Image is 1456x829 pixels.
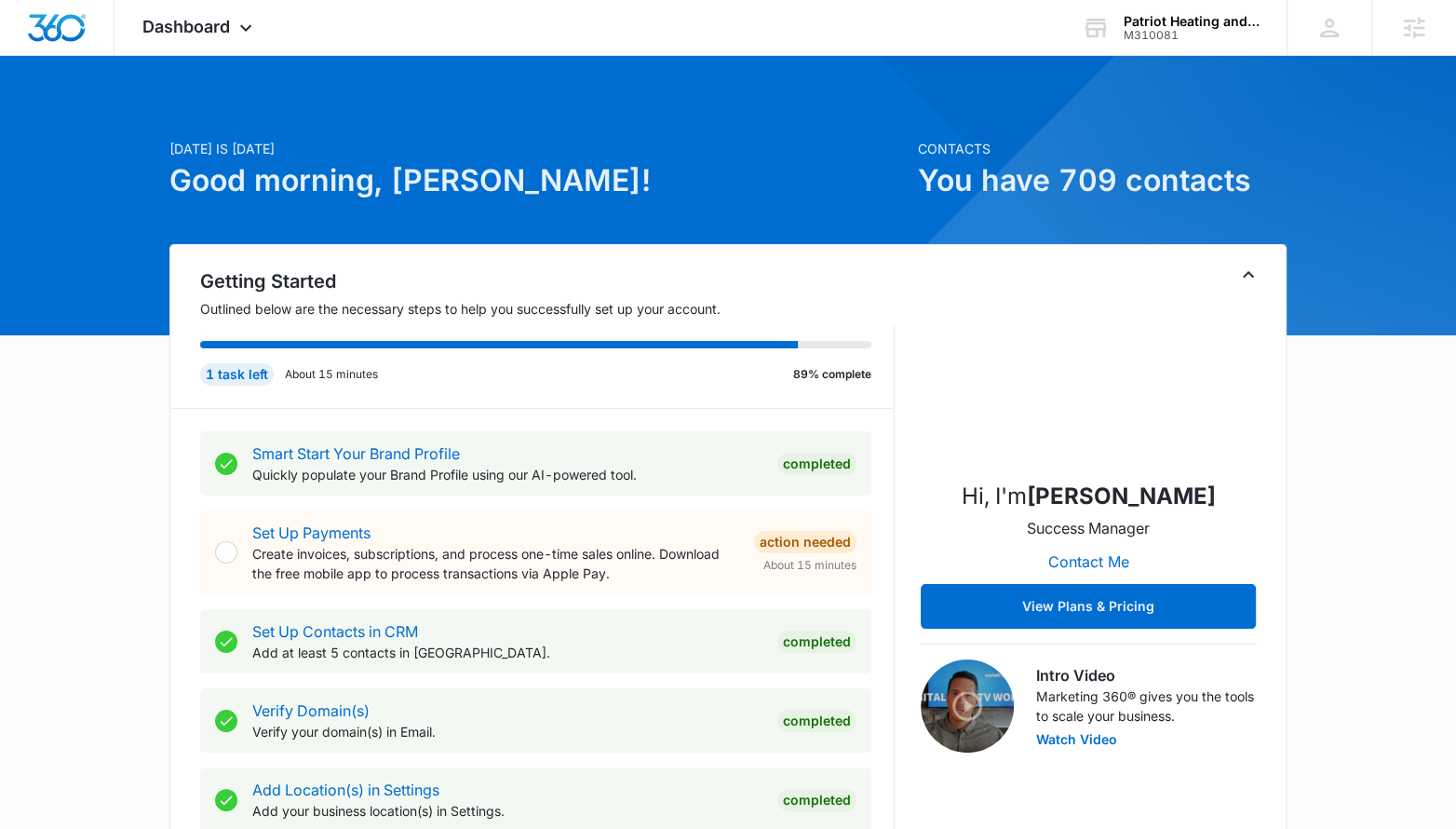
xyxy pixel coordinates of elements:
[1036,733,1117,746] button: Watch Video
[1036,686,1256,726] p: Marketing 360® gives you the tools to scale your business.
[252,722,762,741] p: Verify your domain(s) in Email.
[1124,14,1260,29] div: account name
[1030,539,1148,584] button: Contact Me
[1027,482,1216,510] strong: [PERSON_NAME]
[252,622,418,641] a: Set Up Contacts in CRM
[252,444,460,463] a: Smart Start Your Brand Profile
[777,631,856,653] div: Completed
[1027,517,1150,539] p: Success Manager
[252,701,370,720] a: Verify Domain(s)
[252,801,762,821] p: Add your business location(s) in Settings.
[918,158,1287,203] h1: You have 709 contacts
[252,781,439,799] a: Add Location(s) in Settings
[1036,664,1256,686] h3: Intro Video
[142,17,230,36] span: Dashboard
[995,279,1181,465] img: Christian Kellogg
[921,584,1256,629] button: View Plans & Pricing
[918,139,1287,158] p: Contacts
[252,544,739,583] p: Create invoices, subscriptions, and process one-time sales online. Download the free mobile app t...
[200,363,274,386] div: 1 task left
[777,789,856,811] div: Completed
[793,366,871,383] p: 89% complete
[200,299,895,319] p: Outlined below are the necessary steps to help you successfully set up your account.
[252,643,762,662] p: Add at least 5 contacts in [GEOGRAPHIC_DATA].
[252,523,371,542] a: Set Up Payments
[921,659,1014,753] img: Intro Video
[754,531,856,553] div: Action Needed
[1237,264,1260,286] button: Toggle Collapse
[169,139,907,158] p: [DATE] is [DATE]
[777,710,856,732] div: Completed
[777,453,856,475] div: Completed
[285,366,378,383] p: About 15 minutes
[962,480,1216,513] p: Hi, I'm
[1124,29,1260,42] div: account id
[252,465,762,484] p: Quickly populate your Brand Profile using our AI-powered tool.
[200,267,895,295] h2: Getting Started
[763,557,856,574] span: About 15 minutes
[169,158,907,203] h1: Good morning, [PERSON_NAME]!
